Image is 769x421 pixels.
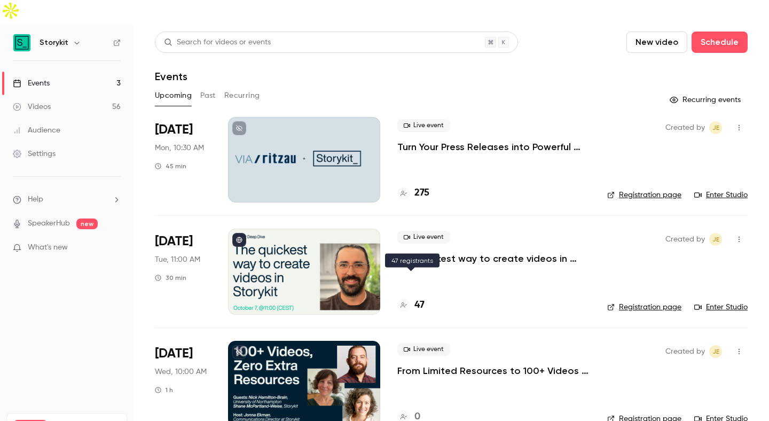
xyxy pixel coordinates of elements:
[414,298,425,313] h4: 47
[155,121,193,138] span: [DATE]
[13,34,30,51] img: Storykit
[13,149,56,159] div: Settings
[694,190,748,200] a: Enter Studio
[155,367,207,377] span: Wed, 10:00 AM
[709,233,722,246] span: Jonna Ekman
[155,70,187,83] h1: Events
[397,343,450,356] span: Live event
[694,302,748,313] a: Enter Studio
[397,252,590,265] a: The quickest way to create videos in Storykit
[397,141,590,153] a: Turn Your Press Releases into Powerful Videos – Automatically
[155,274,186,282] div: 30 min
[108,243,121,253] iframe: Noticeable Trigger
[13,102,51,112] div: Videos
[155,229,211,314] div: Oct 7 Tue, 11:00 AM (Europe/Stockholm)
[692,32,748,53] button: Schedule
[665,345,705,358] span: Created by
[13,78,50,89] div: Events
[712,345,719,358] span: JE
[200,87,216,104] button: Past
[155,117,211,202] div: Oct 6 Mon, 10:30 AM (Europe/Stockholm)
[397,186,429,200] a: 275
[414,186,429,200] h4: 275
[164,37,271,48] div: Search for videos or events
[665,121,705,134] span: Created by
[28,242,68,253] span: What's new
[155,87,192,104] button: Upcoming
[155,386,173,394] div: 1 h
[155,162,186,170] div: 45 min
[626,32,687,53] button: New video
[28,218,70,229] a: SpeakerHub
[28,194,43,205] span: Help
[665,91,748,108] button: Recurring events
[397,364,590,377] a: From Limited Resources to 100+ Videos — How Automation Makes It Possible
[13,125,60,136] div: Audience
[76,219,98,229] span: new
[709,345,722,358] span: Jonna Ekman
[712,233,719,246] span: JE
[397,119,450,132] span: Live event
[607,190,681,200] a: Registration page
[397,298,425,313] a: 47
[224,87,260,104] button: Recurring
[709,121,722,134] span: Jonna Ekman
[397,231,450,244] span: Live event
[712,121,719,134] span: JE
[155,254,200,265] span: Tue, 11:00 AM
[665,233,705,246] span: Created by
[607,302,681,313] a: Registration page
[155,233,193,250] span: [DATE]
[40,37,68,48] h6: Storykit
[155,345,193,362] span: [DATE]
[155,143,204,153] span: Mon, 10:30 AM
[13,194,121,205] li: help-dropdown-opener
